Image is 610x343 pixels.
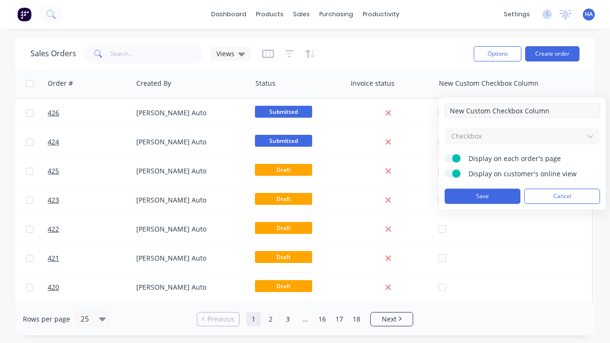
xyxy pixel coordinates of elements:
span: 421 [48,253,59,263]
div: sales [288,7,315,21]
div: productivity [358,7,404,21]
a: 420 [48,273,105,302]
button: Save [445,189,520,204]
span: Draft [255,164,312,176]
a: 426 [48,99,105,127]
div: [PERSON_NAME] Auto [136,137,242,147]
span: Draft [255,193,312,205]
span: 425 [48,166,59,176]
a: dashboard [206,7,251,21]
a: 421 [48,244,105,272]
span: 420 [48,282,59,292]
span: 423 [48,195,59,205]
div: purchasing [315,7,358,21]
span: Previous [207,314,234,324]
div: [PERSON_NAME] Auto [136,108,242,118]
a: Page 17 [332,312,346,326]
div: [PERSON_NAME] Auto [136,166,242,176]
span: 424 [48,137,59,147]
span: 422 [48,224,59,234]
span: Views [216,49,234,59]
input: Search... [111,44,203,63]
span: Submitted [255,106,312,118]
img: Factory [17,7,31,21]
div: [PERSON_NAME] Auto [136,224,242,234]
a: Page 16 [315,312,329,326]
a: Next page [371,314,413,324]
input: Enter column name... [445,103,600,118]
div: Invoice status [351,79,395,88]
div: [PERSON_NAME] Auto [136,195,242,205]
a: 424 [48,128,105,156]
div: [PERSON_NAME] Auto [136,253,242,263]
button: Create order [525,46,579,61]
a: Page 3 [281,312,295,326]
div: [PERSON_NAME] Auto [136,282,242,292]
span: 426 [48,108,59,118]
span: Draft [255,222,312,234]
a: Page 1 is your current page [246,312,261,326]
a: 419 [48,302,105,331]
button: Cancel [524,189,600,204]
button: Options [474,46,521,61]
div: Order # [48,79,73,88]
span: HA [585,10,593,19]
span: Rows per page [23,314,70,324]
span: Draft [255,280,312,292]
a: 425 [48,157,105,185]
div: Created By [136,79,171,88]
a: Jump forward [298,312,312,326]
span: Draft [255,251,312,263]
a: Page 18 [349,312,364,326]
a: 422 [48,215,105,243]
div: New Custom Checkbox Column [439,79,539,88]
span: Display on each order's page [468,154,588,163]
span: Submitted [255,135,312,147]
a: Page 2 [264,312,278,326]
div: settings [499,7,535,21]
ul: Pagination [193,312,417,326]
span: Display on customer's online view [468,169,588,179]
a: Previous page [197,314,239,324]
a: 423 [48,186,105,214]
span: Next [382,314,396,324]
div: Status [255,79,275,88]
div: products [251,7,288,21]
h1: Sales Orders [30,49,76,58]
